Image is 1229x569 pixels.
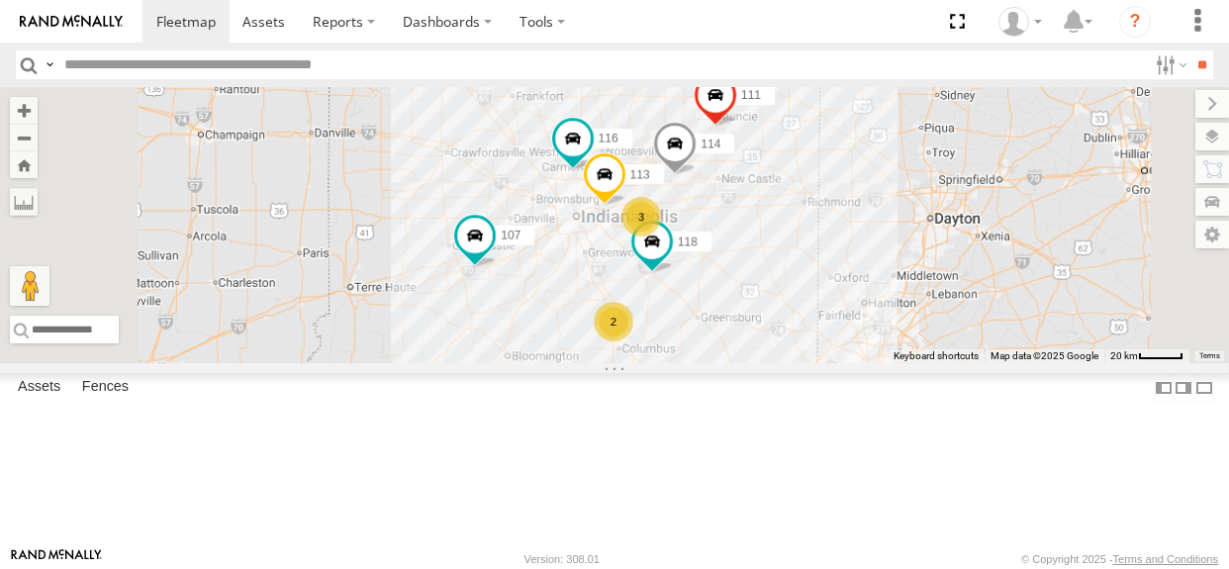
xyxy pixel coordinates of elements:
[991,350,1098,361] span: Map data ©2025 Google
[11,549,102,569] a: Visit our Website
[10,124,38,151] button: Zoom out
[678,235,698,248] span: 118
[20,15,123,29] img: rand-logo.svg
[1194,373,1214,402] label: Hide Summary Table
[1110,350,1138,361] span: 20 km
[894,349,979,363] button: Keyboard shortcuts
[1199,352,1220,360] a: Terms (opens in new tab)
[524,553,600,565] div: Version: 308.01
[1021,553,1218,565] div: © Copyright 2025 -
[8,374,70,402] label: Assets
[594,302,633,341] div: 2
[992,7,1049,37] div: Brandon Hickerson
[72,374,139,402] label: Fences
[42,50,57,79] label: Search Query
[741,87,761,101] span: 111
[10,151,38,178] button: Zoom Home
[1174,373,1193,402] label: Dock Summary Table to the Right
[630,167,650,181] span: 113
[1119,6,1151,38] i: ?
[1113,553,1218,565] a: Terms and Conditions
[621,197,661,237] div: 3
[1154,373,1174,402] label: Dock Summary Table to the Left
[501,229,520,242] span: 107
[10,266,49,306] button: Drag Pegman onto the map to open Street View
[599,132,618,145] span: 116
[1195,221,1229,248] label: Map Settings
[1148,50,1190,79] label: Search Filter Options
[1104,349,1189,363] button: Map Scale: 20 km per 42 pixels
[701,136,720,149] span: 114
[10,188,38,216] label: Measure
[10,97,38,124] button: Zoom in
